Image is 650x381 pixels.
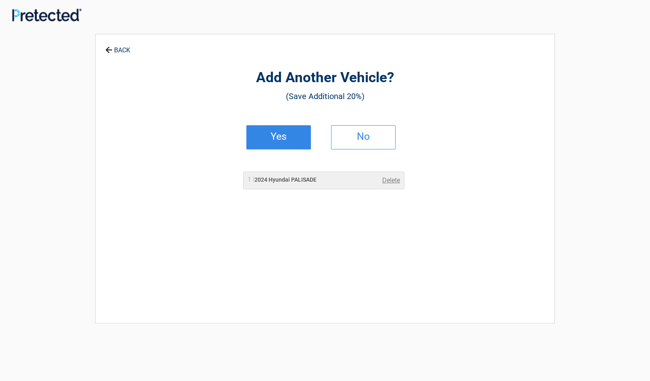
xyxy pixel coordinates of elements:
[104,39,132,54] a: BACK
[248,176,254,183] span: 1 |
[382,176,400,185] a: Delete
[140,89,510,103] h3: (Save Additional 20%)
[140,68,510,87] h2: Add Another Vehicle?
[12,8,81,21] img: Main Logo
[255,134,302,139] h2: Yes
[340,134,387,139] h2: No
[248,176,317,184] h2: 2024 Hyundai PALISADE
